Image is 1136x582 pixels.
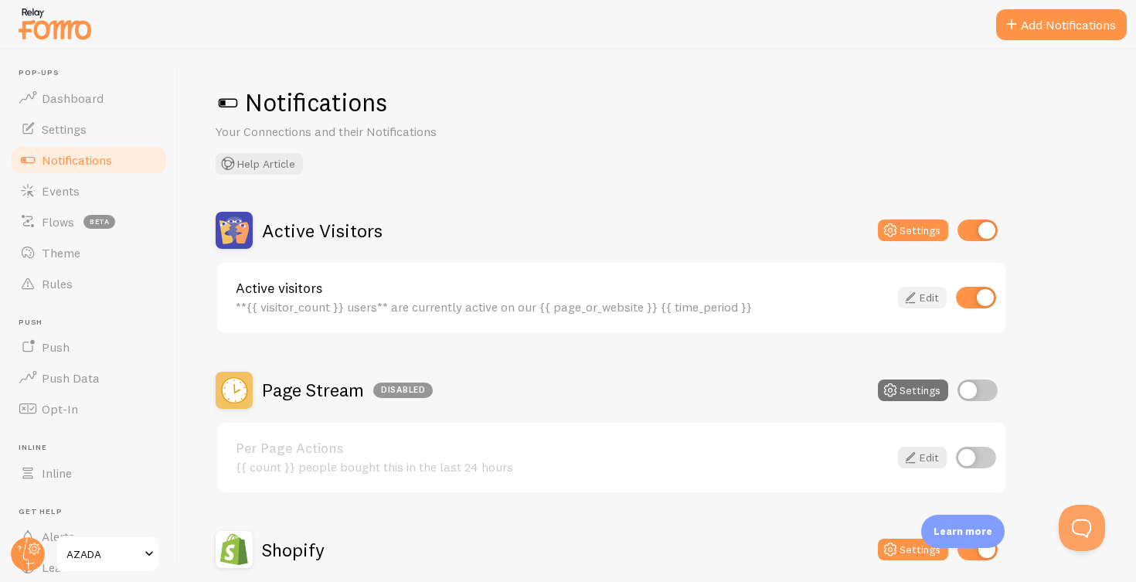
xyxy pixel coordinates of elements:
a: Per Page Actions [236,441,889,455]
span: Pop-ups [19,68,168,78]
a: Alerts [9,521,168,552]
h2: Shopify [262,538,325,562]
div: Learn more [921,515,1005,548]
img: Page Stream [216,372,253,409]
span: Inline [19,443,168,453]
a: Rules [9,268,168,299]
span: Notifications [42,152,112,168]
a: Push Data [9,362,168,393]
h1: Notifications [216,87,1099,118]
button: Help Article [216,153,303,175]
a: Theme [9,237,168,268]
a: Flows beta [9,206,168,237]
p: Your Connections and their Notifications [216,123,587,141]
span: Push [19,318,168,328]
span: Rules [42,276,73,291]
img: fomo-relay-logo-orange.svg [16,4,94,43]
h2: Page Stream [262,378,433,402]
button: Settings [878,379,948,401]
span: beta [83,215,115,229]
div: {{ count }} people bought this in the last 24 hours [236,460,889,474]
a: Push [9,332,168,362]
span: Push [42,339,70,355]
a: Events [9,175,168,206]
h2: Active Visitors [262,219,383,243]
span: Inline [42,465,72,481]
iframe: Help Scout Beacon - Open [1059,505,1105,551]
button: Settings [878,539,948,560]
span: Dashboard [42,90,104,106]
img: Shopify [216,531,253,568]
div: Disabled [373,383,433,398]
span: Opt-In [42,401,78,417]
span: Events [42,183,80,199]
span: Theme [42,245,80,260]
span: AZADA [66,545,140,563]
a: AZADA [56,536,160,573]
span: Alerts [42,529,75,544]
a: Active visitors [236,281,889,295]
a: Edit [898,287,947,308]
div: **{{ visitor_count }} users** are currently active on our {{ page_or_website }} {{ time_period }} [236,300,889,314]
a: Settings [9,114,168,145]
button: Settings [878,220,948,241]
a: Opt-In [9,393,168,424]
span: Push Data [42,370,100,386]
p: Learn more [934,524,992,539]
a: Dashboard [9,83,168,114]
img: Active Visitors [216,212,253,249]
span: Flows [42,214,74,230]
a: Notifications [9,145,168,175]
a: Inline [9,458,168,488]
a: Edit [898,447,947,468]
span: Get Help [19,507,168,517]
span: Settings [42,121,87,137]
